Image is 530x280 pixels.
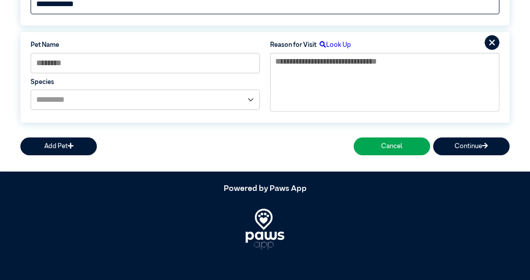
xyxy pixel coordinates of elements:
img: PawsApp [246,209,285,249]
button: Add Pet [20,137,97,155]
button: Continue [433,137,510,155]
h5: Powered by Paws App [20,184,510,194]
button: Cancel [354,137,430,155]
label: Reason for Visit [270,40,316,50]
label: Pet Name [31,40,260,50]
label: Look Up [316,40,351,50]
label: Species [31,77,260,87]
